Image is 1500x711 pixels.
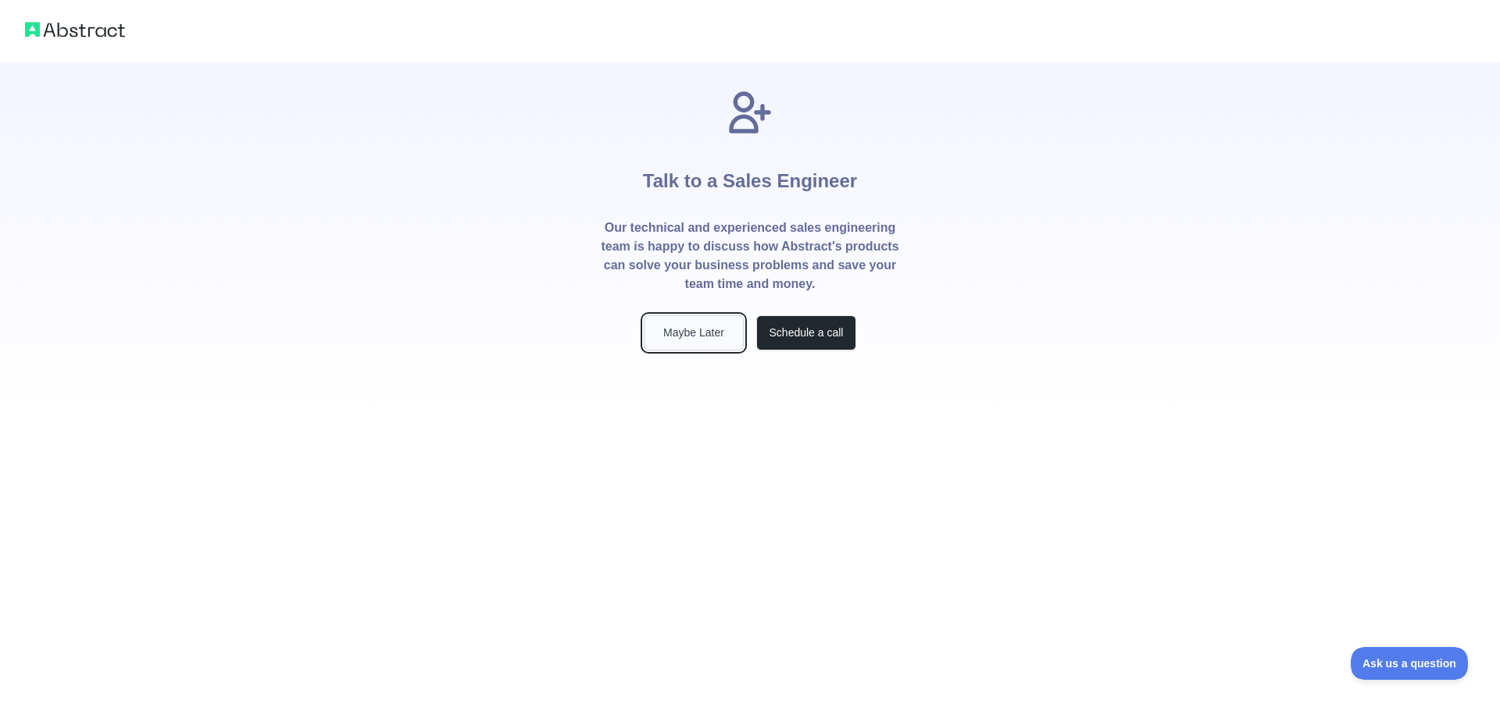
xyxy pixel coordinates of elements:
[25,19,125,41] img: Abstract logo
[643,137,857,219] h1: Talk to a Sales Engineer
[756,315,856,350] button: Schedule a call
[600,219,900,293] p: Our technical and experienced sales engineering team is happy to discuss how Abstract's products ...
[644,315,744,350] button: Maybe Later
[1351,647,1469,680] iframe: Toggle Customer Support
